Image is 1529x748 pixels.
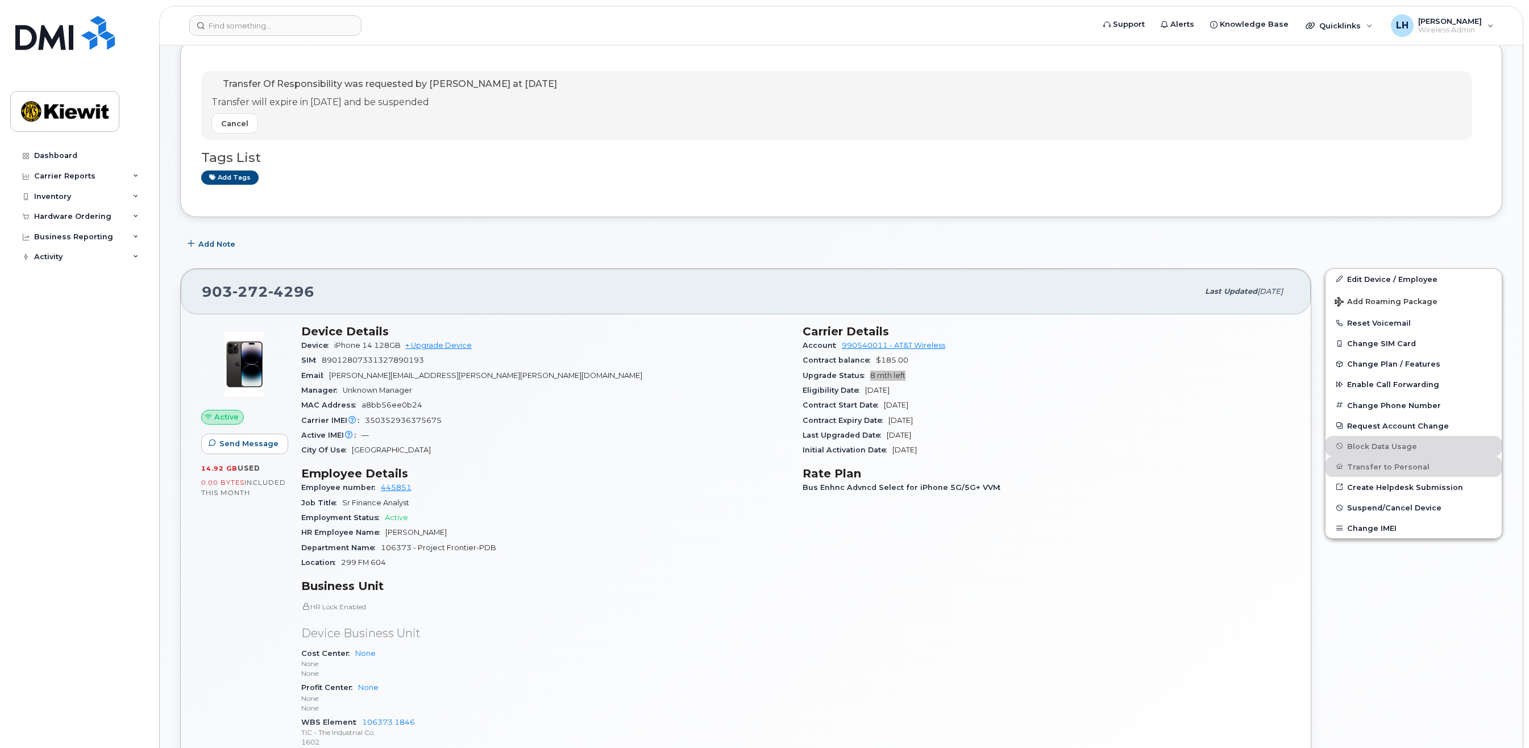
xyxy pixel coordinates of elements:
span: Cost Center [301,649,355,658]
a: None [358,683,379,692]
span: Employment Status [301,513,385,522]
a: + Upgrade Device [405,341,472,350]
span: Transfer Of Responsibility was requested by [PERSON_NAME] at [DATE] [223,78,557,89]
h3: Business Unit [301,579,789,593]
span: 14.92 GB [201,464,238,472]
input: Find something... [189,15,362,36]
span: [DATE] [888,416,913,425]
iframe: Messenger [1278,169,1520,693]
span: $185.00 [876,356,908,364]
span: Location [301,558,341,567]
p: TIC - The Industrial Co. [301,728,789,737]
span: Knowledge Base [1220,19,1289,30]
span: Cancel [221,118,248,129]
iframe: Messenger Launcher [1480,699,1520,739]
a: Knowledge Base [1202,13,1297,36]
span: WBS Element [301,718,362,726]
span: 8 mth left [870,371,905,380]
p: None [301,693,789,703]
div: Quicklinks [1298,14,1381,37]
span: Sr Finance Analyst [342,498,409,507]
span: Job Title [301,498,342,507]
span: Profit Center [301,683,358,692]
span: 0.00 Bytes [201,479,244,487]
span: [DATE] [884,401,908,409]
span: 89012807331327890193 [322,356,424,364]
h3: Rate Plan [803,467,1290,480]
span: Manager [301,386,343,394]
span: [DATE] [892,446,917,454]
a: Support [1095,13,1153,36]
span: Contract Expiry Date [803,416,888,425]
img: image20231002-3703462-njx0qo.jpeg [210,330,279,398]
h3: Carrier Details [803,325,1290,338]
span: 350352936375675 [365,416,442,425]
span: Email [301,371,329,380]
a: None [355,649,376,658]
span: Contract Start Date [803,401,884,409]
span: Alerts [1170,19,1194,30]
span: Add Note [198,239,235,250]
span: LH [1396,19,1408,32]
span: [GEOGRAPHIC_DATA] [352,446,431,454]
span: [DATE] [1257,287,1283,296]
span: Active [385,513,408,522]
span: City Of Use [301,446,352,454]
button: Send Message [201,434,288,454]
span: Upgrade Status [803,371,870,380]
button: Add Note [180,234,245,255]
span: Initial Activation Date [803,446,892,454]
span: [DATE] [865,386,890,394]
span: 903 [202,283,314,300]
span: MAC Address [301,401,362,409]
span: Eligibility Date [803,386,865,394]
a: 990540011 - AT&T Wireless [842,341,945,350]
span: Carrier IMEI [301,416,365,425]
span: Unknown Manager [343,386,412,394]
span: iPhone 14 128GB [334,341,401,350]
span: — [362,431,369,439]
span: [PERSON_NAME][EMAIL_ADDRESS][PERSON_NAME][PERSON_NAME][DOMAIN_NAME] [329,371,642,380]
span: Department Name [301,543,381,552]
a: Add tags [201,171,259,185]
h3: Tags List [201,151,1481,165]
a: Alerts [1153,13,1202,36]
span: Quicklinks [1319,21,1361,30]
span: 299 FM 604 [341,558,386,567]
span: Send Message [219,438,279,449]
div: Logan Hall [1383,14,1502,37]
h3: Employee Details [301,467,789,480]
span: Device [301,341,334,350]
span: 272 [232,283,268,300]
p: 1602 [301,737,789,747]
p: None [301,668,789,678]
span: Wireless Admin [1418,26,1482,35]
span: Support [1113,19,1145,30]
span: Bus Enhnc Advncd Select for iPhone 5G/5G+ VVM [803,483,1006,492]
button: Cancel [211,113,258,134]
span: Active [214,412,239,422]
span: Employee number [301,483,381,492]
span: Last updated [1205,287,1257,296]
span: Account [803,341,842,350]
span: [PERSON_NAME] [385,528,447,537]
p: None [301,703,789,713]
a: 445851 [381,483,412,492]
span: Active IMEI [301,431,362,439]
a: 106373.1846 [362,718,415,726]
span: 106373 - Project Frontier-PDB [381,543,496,552]
span: Contract balance [803,356,876,364]
p: HR Lock Enabled [301,602,789,612]
span: SIM [301,356,322,364]
span: used [238,464,260,472]
span: Last Upgraded Date [803,431,887,439]
span: [DATE] [887,431,911,439]
p: Transfer will expire in [DATE] and be suspended [211,96,557,109]
span: a8bb56ee0b24 [362,401,422,409]
span: HR Employee Name [301,528,385,537]
h3: Device Details [301,325,789,338]
span: 4296 [268,283,314,300]
p: Device Business Unit [301,625,789,642]
p: None [301,659,789,668]
span: [PERSON_NAME] [1418,16,1482,26]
